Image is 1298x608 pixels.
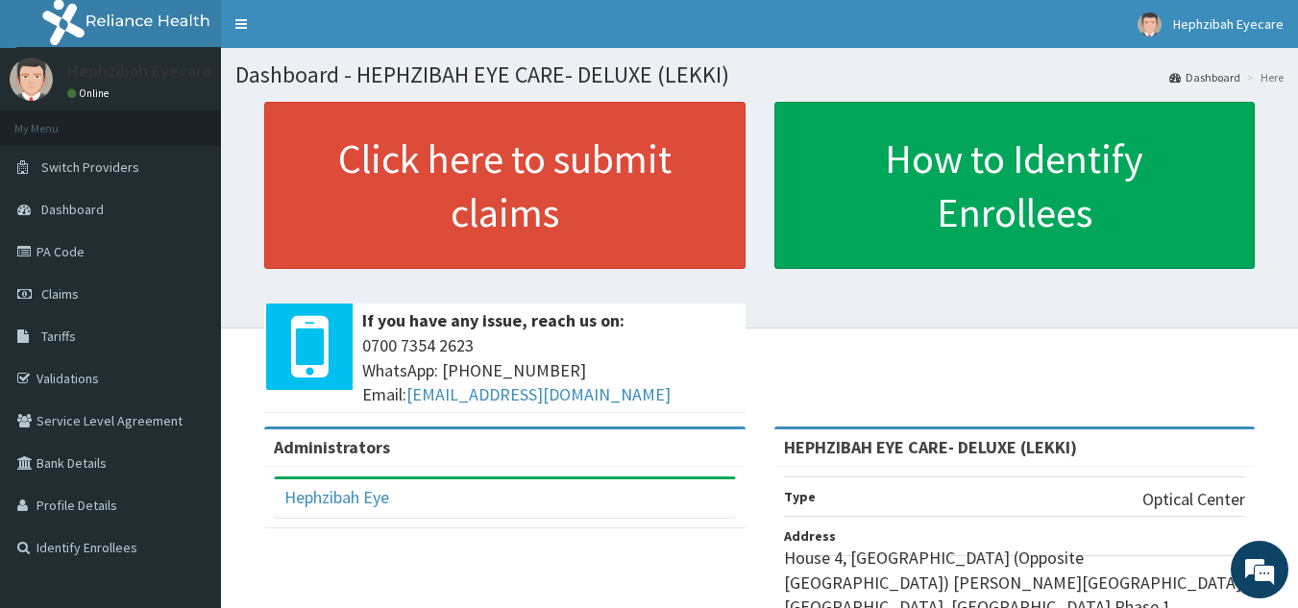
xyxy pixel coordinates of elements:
[362,309,625,331] b: If you have any issue, reach us on:
[1173,15,1284,33] span: Hephzibah Eyecare
[784,527,836,545] b: Address
[774,102,1256,269] a: How to Identify Enrollees
[41,201,104,218] span: Dashboard
[41,158,139,176] span: Switch Providers
[406,383,671,405] a: [EMAIL_ADDRESS][DOMAIN_NAME]
[67,62,211,80] p: Hephzibah Eyecare
[10,58,53,101] img: User Image
[41,328,76,345] span: Tariffs
[1242,69,1284,85] li: Here
[362,333,736,407] span: 0700 7354 2623 WhatsApp: [PHONE_NUMBER] Email:
[784,488,816,505] b: Type
[1138,12,1162,36] img: User Image
[264,102,746,269] a: Click here to submit claims
[1142,487,1245,512] p: Optical Center
[235,62,1284,87] h1: Dashboard - HEPHZIBAH EYE CARE- DELUXE (LEKKI)
[41,285,79,303] span: Claims
[784,436,1077,458] strong: HEPHZIBAH EYE CARE- DELUXE (LEKKI)
[274,436,390,458] b: Administrators
[1169,69,1240,85] a: Dashboard
[284,486,389,508] a: Hephzibah Eye
[67,86,113,100] a: Online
